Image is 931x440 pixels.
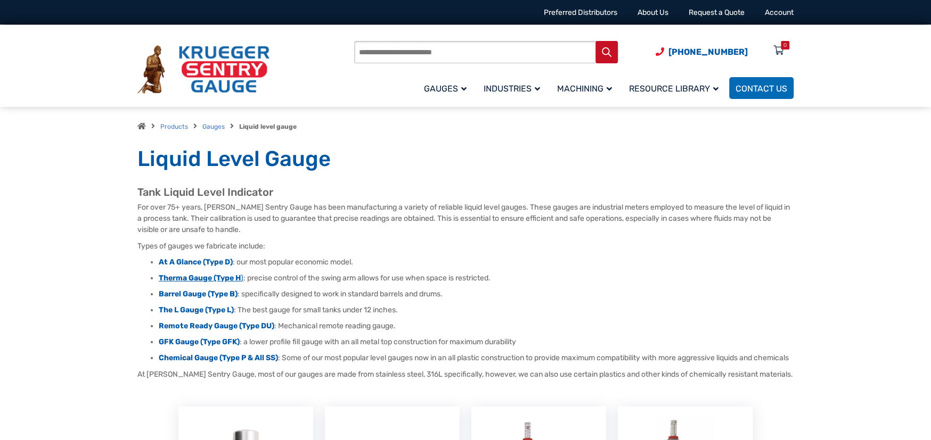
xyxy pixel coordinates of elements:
[159,305,234,314] a: The L Gauge (Type L)
[729,77,794,99] a: Contact Us
[159,258,233,267] a: At A Glance (Type D)
[159,273,794,284] li: : precise control of the swing arm allows for use when space is restricted.
[638,8,668,17] a: About Us
[424,84,467,94] span: Gauges
[160,123,188,130] a: Products
[783,41,787,49] div: 0
[137,240,794,252] p: Types of gauges we fabricate include:
[159,273,241,283] strong: Therma Gauge (Type H
[544,8,617,17] a: Preferred Distributors
[689,8,745,17] a: Request a Quote
[159,289,794,300] li: : specifically designed to work in standard barrels and drums.
[159,353,794,363] li: : Some of our most popular level gauges now in an all plastic construction to provide maximum com...
[418,76,477,101] a: Gauges
[159,321,274,330] a: Remote Ready Gauge (Type DU)
[736,84,787,94] span: Contact Us
[159,257,794,268] li: : our most popular economic model.
[765,8,794,17] a: Account
[656,45,748,59] a: Phone Number (920) 434-8860
[623,76,729,101] a: Resource Library
[557,84,612,94] span: Machining
[159,289,238,298] a: Barrel Gauge (Type B)
[159,305,794,316] li: : The best gauge for small tanks under 12 inches.
[668,47,748,57] span: [PHONE_NUMBER]
[629,84,718,94] span: Resource Library
[159,337,240,346] a: GFK Gauge (Type GFK)
[477,76,551,101] a: Industries
[137,369,794,380] p: At [PERSON_NAME] Sentry Gauge, most of our gauges are made from stainless steel, 316L specificall...
[159,353,278,362] a: Chemical Gauge (Type P & All SS)
[137,45,269,94] img: Krueger Sentry Gauge
[239,123,297,130] strong: Liquid level gauge
[484,84,540,94] span: Industries
[159,337,794,347] li: : a lower profile fill gauge with an all metal top construction for maximum durability
[137,186,794,199] h2: Tank Liquid Level Indicator
[137,146,794,172] h1: Liquid Level Gauge
[202,123,225,130] a: Gauges
[551,76,623,101] a: Machining
[159,273,243,283] a: Therma Gauge (Type H)
[159,321,794,331] li: : Mechanical remote reading gauge.
[137,202,794,235] p: For over 75+ years, [PERSON_NAME] Sentry Gauge has been manufacturing a variety of reliable liqui...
